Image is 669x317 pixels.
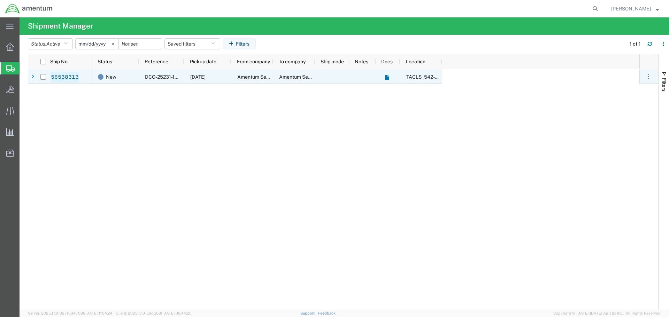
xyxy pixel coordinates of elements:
[116,311,192,315] span: Client: 2025.17.0-5dd568f
[85,311,113,315] span: [DATE] 11:04:24
[51,72,79,83] a: 56538313
[300,311,318,315] a: Support
[162,311,192,315] span: [DATE] 08:44:20
[406,74,537,80] span: TACLS_542-St. Augustine, FL
[355,59,368,64] span: Notes
[145,59,168,64] span: Reference
[237,74,290,80] span: Amentum Services, Inc.
[318,311,336,315] a: Feedback
[279,59,306,64] span: To company
[50,59,69,64] span: Ship No.
[611,5,651,13] span: Viktor Zanko
[98,59,112,64] span: Status
[164,38,220,49] button: Saved filters
[28,311,113,315] span: Server: 2025.17.0-327f6347098
[145,74,190,80] span: DCO-25231-167052
[190,74,206,80] span: 08/19/2025
[661,78,667,92] span: Filters
[630,40,642,48] div: 1 of 1
[381,59,393,64] span: Docs
[223,38,256,49] button: Filters
[28,38,73,49] button: Status:Active
[237,59,270,64] span: From company
[28,17,93,35] h4: Shipment Manager
[611,5,659,13] button: [PERSON_NAME]
[279,74,331,80] span: Amentum Services, Inc.
[5,3,53,14] img: logo
[553,310,661,316] span: Copyright © [DATE]-[DATE] Agistix Inc., All Rights Reserved
[406,59,425,64] span: Location
[76,39,118,49] input: Not set
[119,39,162,49] input: Not set
[321,59,344,64] span: Ship mode
[106,70,116,84] span: New
[190,59,216,64] span: Pickup date
[46,41,60,47] span: Active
